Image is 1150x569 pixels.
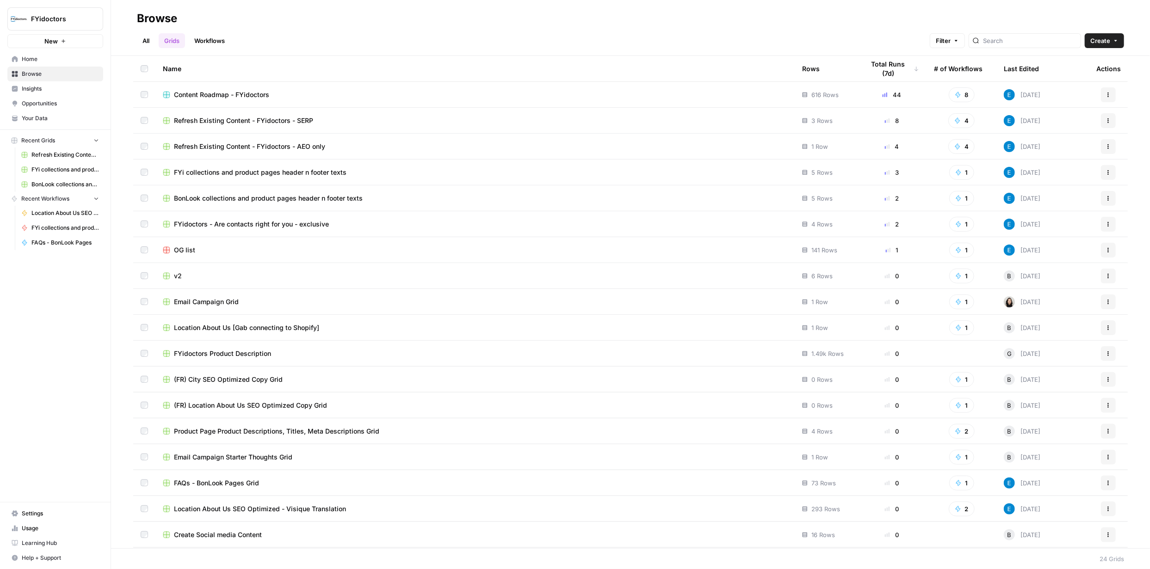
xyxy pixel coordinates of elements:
[865,245,919,255] div: 1
[1004,115,1040,126] div: [DATE]
[1004,219,1015,230] img: lntvtk5df957tx83savlbk37mrre
[949,165,974,180] button: 1
[865,116,919,125] div: 8
[22,114,99,122] span: Your Data
[1004,452,1040,463] div: [DATE]
[21,136,55,145] span: Recent Grids
[1008,453,1012,462] span: B
[174,142,325,151] span: Refresh Existing Content - FYidoctors - AEO only
[865,271,919,281] div: 0
[811,245,837,255] span: 141 Rows
[137,11,177,26] div: Browse
[104,55,153,61] div: Keywords by Traffic
[811,478,836,488] span: 73 Rows
[865,297,919,306] div: 0
[163,349,787,358] a: FYidoctors Product Description
[865,194,919,203] div: 2
[11,11,27,27] img: FYidoctors Logo
[93,54,101,61] img: tab_keywords_by_traffic_grey.svg
[174,478,259,488] span: FAQs - BonLook Pages Grid
[7,536,103,551] a: Learning Hub
[163,478,787,488] a: FAQs - BonLook Pages Grid
[22,509,99,518] span: Settings
[163,401,787,410] a: (FR) Location About Us SEO Optimized Copy Grid
[22,524,99,532] span: Usage
[163,194,787,203] a: BonLook collections and product pages header n footer texts
[949,217,974,232] button: 1
[7,521,103,536] a: Usage
[17,220,103,235] a: FYi collections and product pages header n footer texts
[1004,296,1015,307] img: t5ef5oef8zpw1w4g2xghobes91mw
[7,134,103,147] button: Recent Grids
[865,401,919,410] div: 0
[865,478,919,488] div: 0
[949,320,974,335] button: 1
[7,67,103,81] a: Browse
[949,398,974,413] button: 1
[1004,245,1040,256] div: [DATE]
[31,180,99,189] span: BonLook collections and product pages header n footer texts
[1008,401,1012,410] span: B
[1004,322,1040,333] div: [DATE]
[37,55,83,61] div: Domain Overview
[31,165,99,174] span: FYi collections and product pages header n footer texts
[163,504,787,514] a: Location About Us SEO Optimized - Visique Translation
[163,323,787,332] a: Location About Us [Gab connecting to Shopify]
[1004,141,1015,152] img: lntvtk5df957tx83savlbk37mrre
[174,375,283,384] span: (FR) City SEO Optimized Copy Grid
[1004,426,1040,437] div: [DATE]
[802,56,820,81] div: Rows
[811,194,833,203] span: 5 Rows
[174,220,329,229] span: FYidoctors - Are contacts right for you - exclusive
[22,99,99,108] span: Opportunities
[1004,193,1015,204] img: lntvtk5df957tx83savlbk37mrre
[949,87,975,102] button: 8
[1004,219,1040,230] div: [DATE]
[865,56,919,81] div: Total Runs (7d)
[811,375,833,384] span: 0 Rows
[31,151,99,159] span: Refresh Existing Content - FYidoctors - AEO only
[174,504,346,514] span: Location About Us SEO Optimized - Visique Translation
[163,297,787,306] a: Email Campaign Grid
[949,243,974,257] button: 1
[865,220,919,229] div: 2
[174,530,262,539] span: Create Social media Content
[174,168,346,177] span: FYi collections and product pages header n footer texts
[174,116,313,125] span: Refresh Existing Content - FYidoctors - SERP
[811,168,833,177] span: 5 Rows
[163,142,787,151] a: Refresh Existing Content - FYidoctors - AEO only
[949,476,974,490] button: 1
[811,220,833,229] span: 4 Rows
[934,56,983,81] div: # of Workflows
[811,323,828,332] span: 1 Row
[174,323,319,332] span: Location About Us [Gab connecting to Shopify]
[163,375,787,384] a: (FR) City SEO Optimized Copy Grid
[31,239,99,247] span: FAQs - BonLook Pages
[15,15,22,22] img: logo_orange.svg
[930,33,965,48] button: Filter
[163,245,787,255] a: OG list
[811,297,828,306] span: 1 Row
[1007,349,1012,358] span: G
[17,177,103,192] a: BonLook collections and product pages header n footer texts
[949,372,974,387] button: 1
[44,37,58,46] span: New
[17,147,103,162] a: Refresh Existing Content - FYidoctors - AEO only
[22,70,99,78] span: Browse
[1004,115,1015,126] img: lntvtk5df957tx83savlbk37mrre
[1100,554,1124,563] div: 24 Grids
[7,81,103,96] a: Insights
[189,33,230,48] a: Workflows
[983,36,1077,45] input: Search
[1004,89,1015,100] img: lntvtk5df957tx83savlbk37mrre
[174,245,195,255] span: OG list
[163,56,787,81] div: Name
[1004,503,1015,514] img: lntvtk5df957tx83savlbk37mrre
[159,33,185,48] a: Grids
[1008,427,1012,436] span: B
[174,194,363,203] span: BonLook collections and product pages header n footer texts
[7,192,103,206] button: Recent Workflows
[7,34,103,48] button: New
[21,195,69,203] span: Recent Workflows
[174,401,327,410] span: (FR) Location About Us SEO Optimized Copy Grid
